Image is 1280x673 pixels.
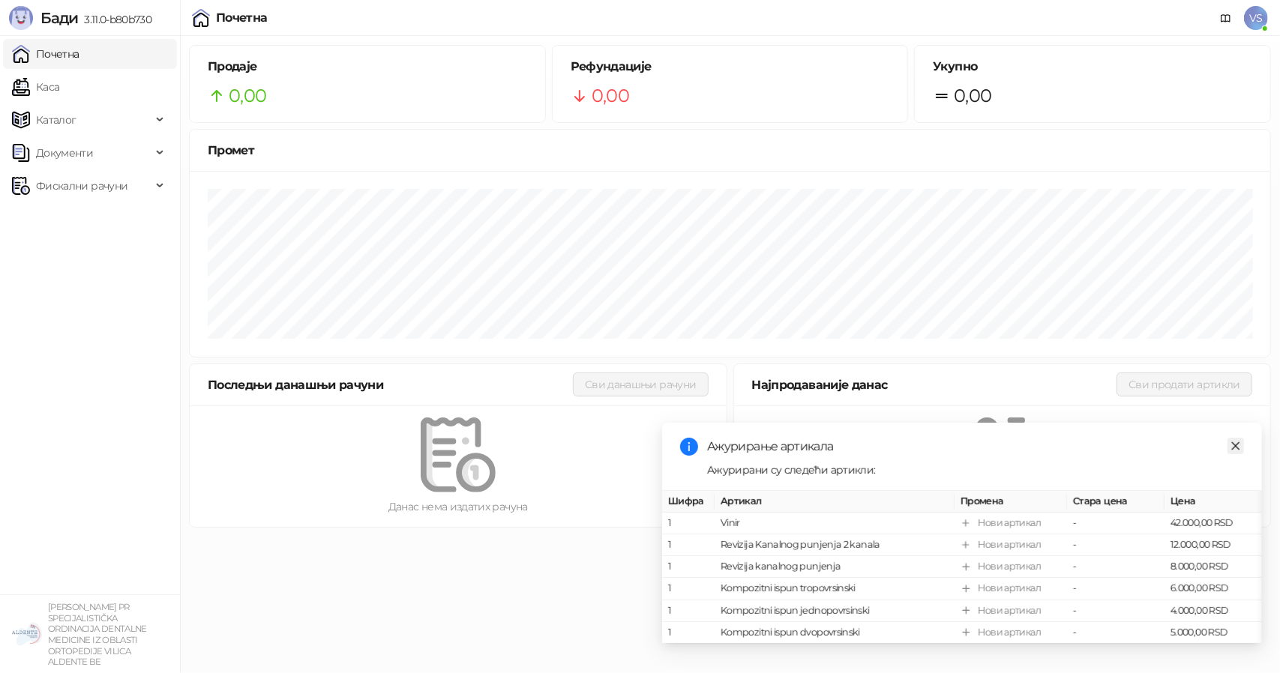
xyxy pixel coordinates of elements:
a: Каса [12,72,59,102]
div: Нови артикал [978,516,1041,531]
td: 8.000,00 RSD [1165,557,1262,579]
th: Шифра [662,491,715,513]
td: 1 [662,622,715,644]
td: Kompozitni ispun tropovrsinski [715,579,955,600]
div: Ажурирање артикала [707,438,1244,456]
span: Документи [36,138,93,168]
button: Сви продати артикли [1117,372,1252,396]
div: Промет [208,141,1252,160]
span: VS [1244,6,1268,30]
h5: Укупно [933,58,1252,76]
h5: Рефундације [571,58,890,76]
div: Последњи данашњи рачуни [208,375,573,394]
div: Нови артикал [978,560,1041,575]
td: Vinir [715,513,955,534]
a: Документација [1214,6,1238,30]
a: Close [1228,438,1244,454]
span: 3.11.0-b80b730 [78,13,151,26]
td: 42.000,00 RSD [1165,513,1262,534]
td: 1 [662,600,715,622]
th: Цена [1165,491,1262,513]
td: 6.000,00 RSD [1165,579,1262,600]
td: 1 [662,513,715,534]
h5: Продаје [208,58,527,76]
a: Почетна [12,39,79,69]
span: Бади [40,9,78,27]
td: Revizija Kanalnog punjenja 2 kanala [715,534,955,556]
img: 64x64-companyLogo-5147c2c0-45e4-4f6f-934a-c50ed2e74707.png [12,619,42,649]
td: 1 [662,579,715,600]
div: Нови артикал [978,625,1041,640]
td: Kompozitni ispun dvopovrsinski [715,622,955,644]
td: - [1067,579,1165,600]
td: - [1067,622,1165,644]
div: Нови артикал [978,603,1041,618]
div: Почетна [216,12,268,24]
div: Нови артикал [978,582,1041,597]
th: Стара цена [1067,491,1165,513]
td: 1 [662,534,715,556]
span: 0,00 [229,82,266,110]
span: 0,00 [954,82,991,110]
span: Фискални рачуни [36,171,127,201]
td: 12.000,00 RSD [1165,534,1262,556]
th: Артикал [715,491,955,513]
td: Kompozitni ispun jednopovrsinski [715,600,955,622]
td: - [1067,600,1165,622]
small: [PERSON_NAME] PR SPECIJALISTIČKA ORDINACIJA DENTALNE MEDICINE IZ OBLASTI ORTOPEDIJE VILICA ALDENT... [48,602,147,667]
div: Ажурирани су следећи артикли: [707,462,1244,478]
span: Каталог [36,105,76,135]
button: Сви данашњи рачуни [573,372,708,396]
span: 0,00 [592,82,629,110]
td: Revizija kanalnog punjenja [715,557,955,579]
span: close [1231,441,1241,451]
td: - [1067,513,1165,534]
div: Најпродаваније данас [752,375,1117,394]
div: Нови артикал [978,537,1041,552]
img: Logo [9,6,33,30]
td: 1 [662,557,715,579]
div: Данас нема издатих рачуна [214,498,703,515]
span: info-circle [680,438,698,456]
td: 4.000,00 RSD [1165,600,1262,622]
td: - [1067,534,1165,556]
th: Промена [955,491,1067,513]
td: 5.000,00 RSD [1165,622,1262,644]
td: - [1067,557,1165,579]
